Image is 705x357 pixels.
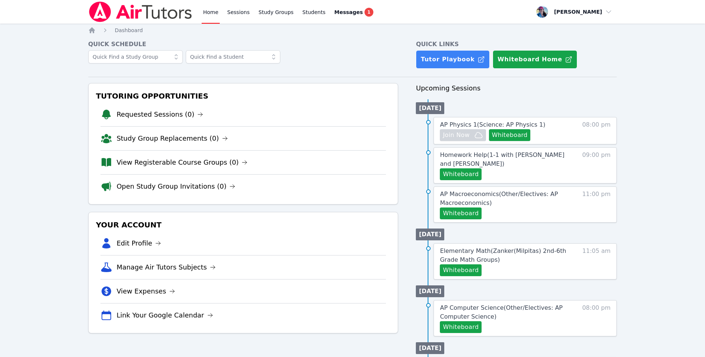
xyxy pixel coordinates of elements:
[117,262,216,272] a: Manage Air Tutors Subjects
[117,181,236,192] a: Open Study Group Invitations (0)
[440,151,568,168] a: Homework Help(1-1 with [PERSON_NAME] and [PERSON_NAME])
[440,129,486,141] button: Join Now
[440,151,564,167] span: Homework Help ( 1-1 with [PERSON_NAME] and [PERSON_NAME] )
[440,247,568,264] a: Elementary Math(Zanker(Milpitas) 2nd-6th Grade Math Groups)
[493,50,577,69] button: Whiteboard Home
[440,247,566,263] span: Elementary Math ( Zanker(Milpitas) 2nd-6th Grade Math Groups )
[95,218,392,231] h3: Your Account
[115,27,143,34] a: Dashboard
[88,27,617,34] nav: Breadcrumb
[88,40,398,49] h4: Quick Schedule
[582,247,611,276] span: 11:05 am
[440,304,562,320] span: AP Computer Science ( Other/Electives: AP Computer Science )
[440,168,482,180] button: Whiteboard
[440,264,482,276] button: Whiteboard
[117,238,161,248] a: Edit Profile
[117,157,248,168] a: View Registerable Course Groups (0)
[440,321,482,333] button: Whiteboard
[334,8,363,16] span: Messages
[416,229,444,240] li: [DATE]
[186,50,280,63] input: Quick Find a Student
[416,50,490,69] a: Tutor Playbook
[416,83,617,93] h3: Upcoming Sessions
[440,207,482,219] button: Whiteboard
[582,120,610,141] span: 08:00 pm
[117,133,228,144] a: Study Group Replacements (0)
[416,285,444,297] li: [DATE]
[582,190,610,219] span: 11:00 pm
[416,102,444,114] li: [DATE]
[416,40,617,49] h4: Quick Links
[416,342,444,354] li: [DATE]
[582,151,610,180] span: 09:00 pm
[117,286,175,296] a: View Expenses
[440,120,545,129] a: AP Physics 1(Science: AP Physics 1)
[440,121,545,128] span: AP Physics 1 ( Science: AP Physics 1 )
[95,89,392,103] h3: Tutoring Opportunities
[440,190,568,207] a: AP Macroeconomics(Other/Electives: AP Macroeconomics)
[88,50,183,63] input: Quick Find a Study Group
[88,1,193,22] img: Air Tutors
[117,109,203,120] a: Requested Sessions (0)
[440,303,568,321] a: AP Computer Science(Other/Electives: AP Computer Science)
[489,129,531,141] button: Whiteboard
[115,27,143,33] span: Dashboard
[440,190,558,206] span: AP Macroeconomics ( Other/Electives: AP Macroeconomics )
[582,303,610,333] span: 08:00 pm
[365,8,373,17] span: 1
[443,131,469,140] span: Join Now
[117,310,213,320] a: Link Your Google Calendar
